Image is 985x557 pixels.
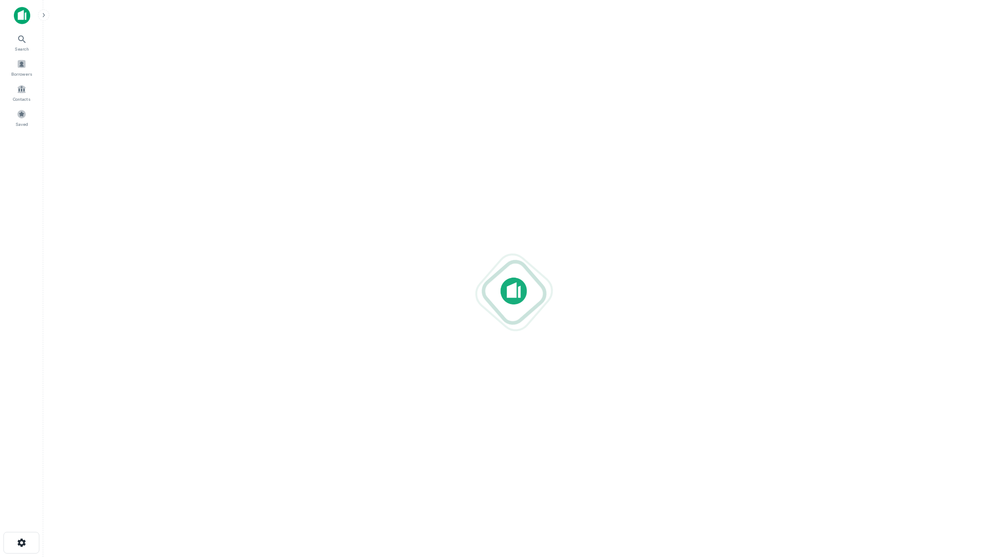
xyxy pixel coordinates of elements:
[3,106,41,129] a: Saved
[3,81,41,104] a: Contacts
[3,31,41,54] a: Search
[942,488,985,529] iframe: Chat Widget
[16,121,28,128] span: Saved
[11,70,32,77] span: Borrowers
[15,45,29,52] span: Search
[14,7,30,24] img: capitalize-icon.png
[13,96,30,102] span: Contacts
[3,56,41,79] a: Borrowers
